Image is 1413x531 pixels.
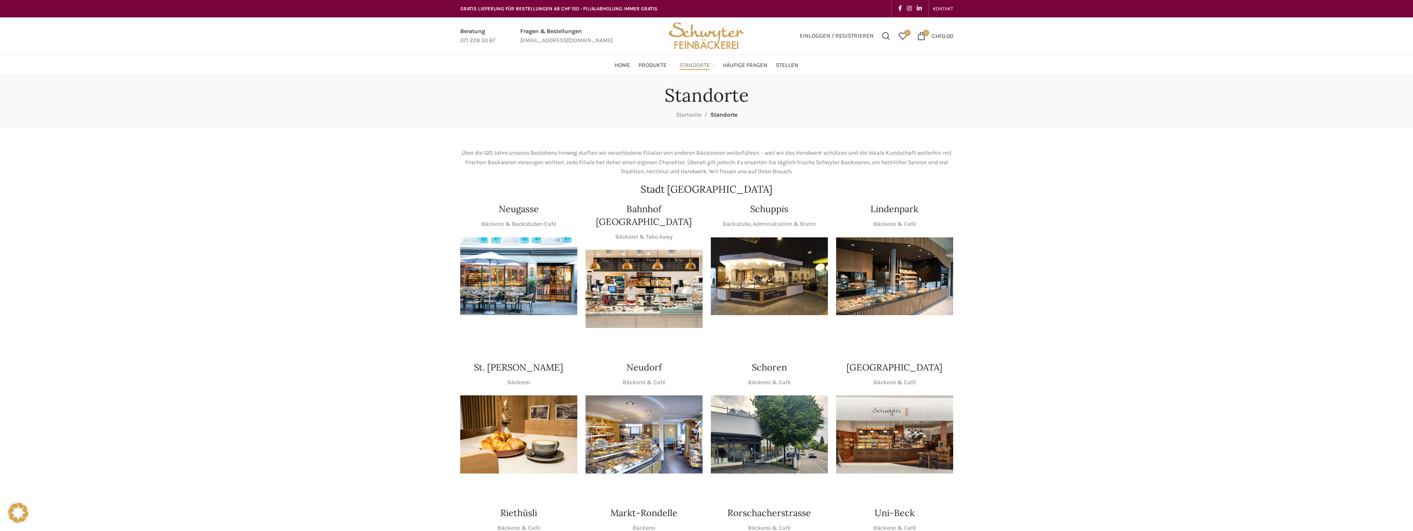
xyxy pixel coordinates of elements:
span: 0 [904,30,911,36]
h4: [GEOGRAPHIC_DATA] [846,361,942,374]
a: Linkedin social link [914,3,924,14]
img: Bäckerei Schwyter [666,17,747,55]
bdi: 0.00 [932,32,953,39]
a: Site logo [666,32,747,39]
img: 0842cc03-b884-43c1-a0c9-0889ef9087d6 copy [711,395,828,474]
span: Produkte [638,62,667,69]
h4: Rorschacherstrasse [727,507,811,519]
h4: Riethüsli [500,507,537,519]
p: Bäckerei & Backstuben Café [481,220,556,229]
img: 150130-Schwyter-013 [711,237,828,316]
p: Bäckerei [507,378,530,387]
h4: Neugasse [499,203,539,215]
h4: Schuppis [750,203,788,215]
p: Bäckerei & Café [873,220,916,229]
h2: Stadt [GEOGRAPHIC_DATA] [460,184,953,194]
span: KONTAKT [933,6,953,12]
p: Bäckerei & Café [748,378,791,387]
a: Startseite [676,111,701,118]
div: Main navigation [456,57,957,74]
h4: Uni-Beck [875,507,915,519]
span: Einloggen / Registrieren [800,33,874,39]
p: Bäckerei & Café [873,378,916,387]
span: GRATIS LIEFERUNG FÜR BESTELLUNGEN AB CHF 150 - FILIALABHOLUNG IMMER GRATIS [460,6,657,12]
span: Standorte [679,62,710,69]
a: Suchen [878,28,894,44]
div: Meine Wunschliste [894,28,911,44]
a: 0 CHF0.00 [913,28,957,44]
h4: Markt-Rondelle [610,507,677,519]
a: Einloggen / Registrieren [796,28,878,44]
span: Stellen [776,62,799,69]
a: Home [614,57,630,74]
div: Secondary navigation [929,0,957,17]
img: Schwyter-1800x900 [836,395,953,474]
h1: Standorte [665,84,749,106]
img: Neugasse [460,237,577,316]
h4: Neudorf [626,361,662,374]
a: 0 [894,28,911,44]
a: Infobox link [520,27,613,45]
a: Standorte [679,57,715,74]
img: 017-e1571925257345 [836,237,953,316]
h4: Bahnhof [GEOGRAPHIC_DATA] [586,203,703,228]
a: KONTAKT [933,0,953,17]
h4: Lindenpark [870,203,918,215]
a: Häufige Fragen [723,57,767,74]
span: Home [614,62,630,69]
img: schwyter-23 [460,395,577,474]
p: Bäckerei & Take Away [615,232,673,242]
a: Stellen [776,57,799,74]
img: Neudorf_1 [586,395,703,474]
p: Bäckerei & Café [623,378,665,387]
a: Facebook social link [896,3,904,14]
span: Standorte [710,111,737,118]
a: Infobox link [460,27,495,45]
p: Backstube, Administration & Bistro [723,220,816,229]
span: Häufige Fragen [723,62,767,69]
a: Produkte [638,57,671,74]
p: Über die 120 Jahre unseres Bestehens hinweg durften wir verschiedene Filialen von anderen Bäckere... [460,148,953,176]
h4: St. [PERSON_NAME] [474,361,563,374]
span: CHF [932,32,942,39]
img: Bahnhof St. Gallen [586,250,703,328]
h4: Schoren [752,361,787,374]
a: Instagram social link [904,3,914,14]
span: 0 [923,30,929,36]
